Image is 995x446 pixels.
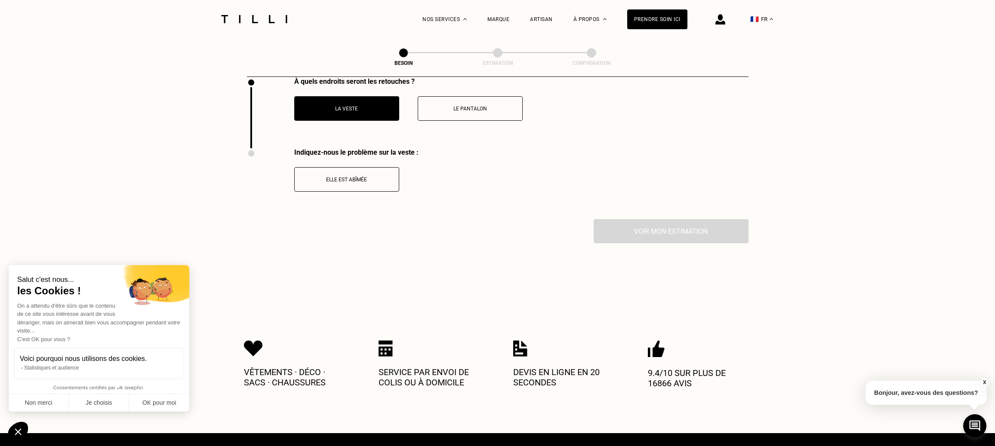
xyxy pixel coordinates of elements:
button: La veste [294,96,399,121]
button: Le pantalon [418,96,523,121]
img: menu déroulant [770,18,773,20]
button: X [980,378,989,387]
div: À quels endroits seront les retouches ? [294,77,523,86]
div: Confirmation [548,60,635,66]
p: Devis en ligne en 20 secondes [513,367,616,388]
img: Menu déroulant [463,18,467,20]
span: 🇫🇷 [750,15,759,23]
img: Icon [244,340,263,357]
img: Icon [379,340,393,357]
div: Besoin [360,60,447,66]
p: La veste [299,106,394,112]
p: Bonjour, avez-vous des questions? [866,381,987,405]
a: Artisan [530,16,553,22]
p: Service par envoi de colis ou à domicile [379,367,482,388]
p: Elle est abîmée [299,177,394,183]
button: Elle est abîmée [294,167,399,192]
img: Icon [648,340,665,357]
p: Le pantalon [422,106,518,112]
a: Prendre soin ici [627,9,687,29]
p: Vêtements · Déco · Sacs · Chaussures [244,367,347,388]
img: icône connexion [715,14,725,24]
img: Menu déroulant à propos [603,18,607,20]
div: Estimation [455,60,541,66]
a: Marque [487,16,509,22]
p: 9.4/10 sur plus de 16866 avis [648,368,751,388]
img: Icon [513,340,527,357]
img: Logo du service de couturière Tilli [218,15,290,23]
div: Indiquez-nous le problème sur la veste : [294,148,419,156]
